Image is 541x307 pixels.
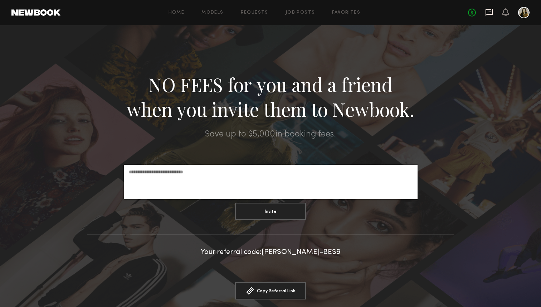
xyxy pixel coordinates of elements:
[235,282,306,299] button: Copy Referral Link
[169,10,185,15] a: Home
[235,203,306,220] button: Invite
[286,10,315,15] a: Job Posts
[241,10,268,15] a: Requests
[201,10,223,15] a: Models
[332,10,360,15] a: Favorites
